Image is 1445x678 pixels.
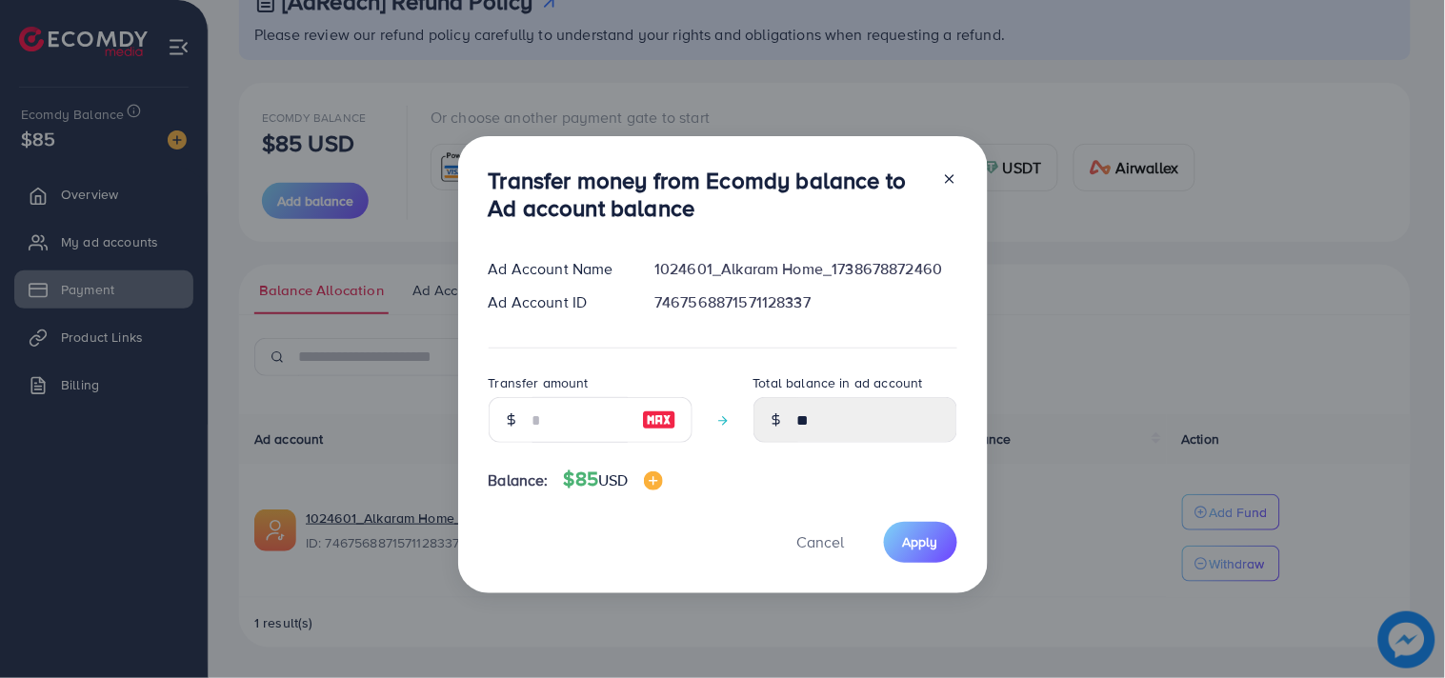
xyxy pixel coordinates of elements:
label: Transfer amount [489,373,589,392]
span: USD [598,469,628,490]
div: Ad Account ID [473,291,640,313]
span: Cancel [797,531,845,552]
button: Cancel [773,522,869,563]
h4: $85 [564,468,663,491]
img: image [642,409,676,431]
span: Apply [903,532,938,551]
div: Ad Account Name [473,258,640,280]
div: 1024601_Alkaram Home_1738678872460 [639,258,972,280]
img: image [644,471,663,490]
div: 7467568871571128337 [639,291,972,313]
label: Total balance in ad account [753,373,923,392]
button: Apply [884,522,957,563]
h3: Transfer money from Ecomdy balance to Ad account balance [489,167,927,222]
span: Balance: [489,469,549,491]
